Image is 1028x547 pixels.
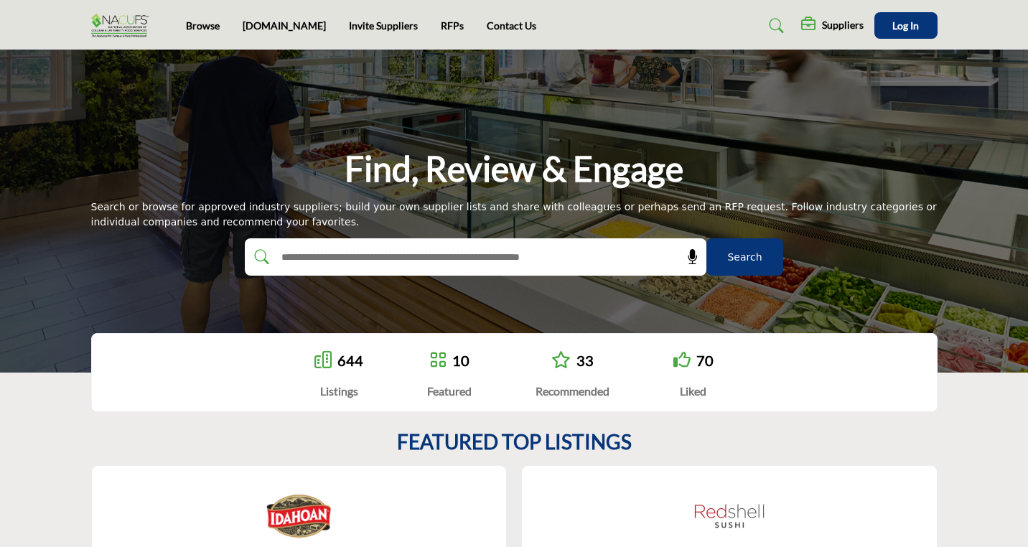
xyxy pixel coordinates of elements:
[892,19,919,32] span: Log In
[186,19,220,32] a: Browse
[673,351,691,368] i: Go to Liked
[314,383,363,400] div: Listings
[801,17,864,34] div: Suppliers
[397,430,632,454] h2: FEATURED TOP LISTINGS
[822,19,864,32] h5: Suppliers
[576,352,594,369] a: 33
[345,146,683,191] h1: Find, Review & Engage
[427,383,472,400] div: Featured
[696,352,714,369] a: 70
[349,19,418,32] a: Invite Suppliers
[706,238,783,276] button: Search
[452,352,469,369] a: 10
[441,19,464,32] a: RFPs
[243,19,326,32] a: [DOMAIN_NAME]
[551,351,571,370] a: Go to Recommended
[727,250,762,265] span: Search
[536,383,609,400] div: Recommended
[91,14,156,37] img: Site Logo
[874,12,938,39] button: Log In
[429,351,447,370] a: Go to Featured
[91,200,938,230] div: Search or browse for approved industry suppliers; build your own supplier lists and share with co...
[673,383,714,400] div: Liked
[755,14,793,37] a: Search
[337,352,363,369] a: 644
[487,19,536,32] a: Contact Us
